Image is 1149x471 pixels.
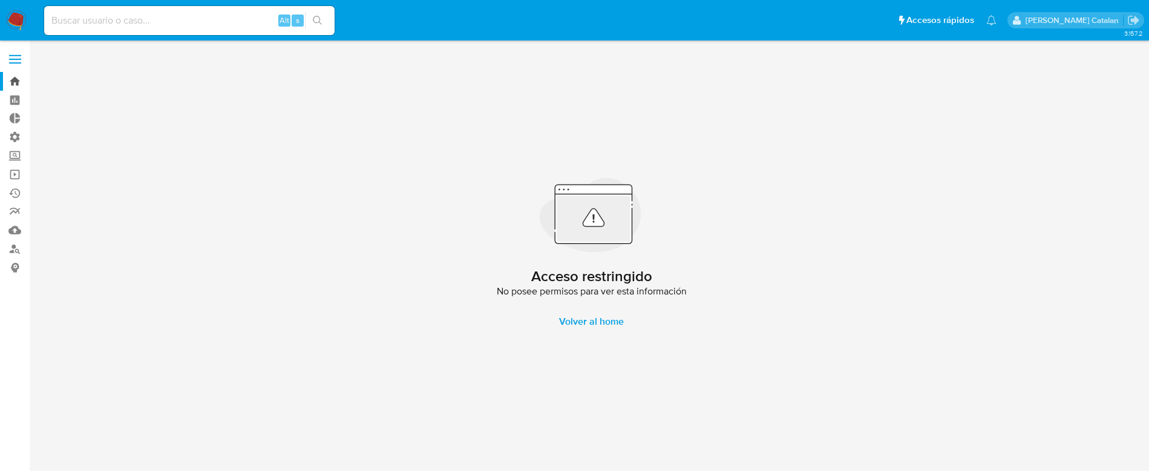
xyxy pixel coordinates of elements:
[44,13,335,28] input: Buscar usuario o caso...
[531,267,652,285] h2: Acceso restringido
[305,12,330,29] button: search-icon
[545,307,638,336] a: Volver al home
[1026,15,1123,26] p: rociodaniela.benavidescatalan@mercadolibre.cl
[906,14,974,27] span: Accesos rápidos
[296,15,300,26] span: s
[1127,14,1140,27] a: Salir
[559,307,624,336] span: Volver al home
[986,15,997,25] a: Notificaciones
[497,285,687,297] span: No posee permisos para ver esta información
[280,15,289,26] span: Alt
